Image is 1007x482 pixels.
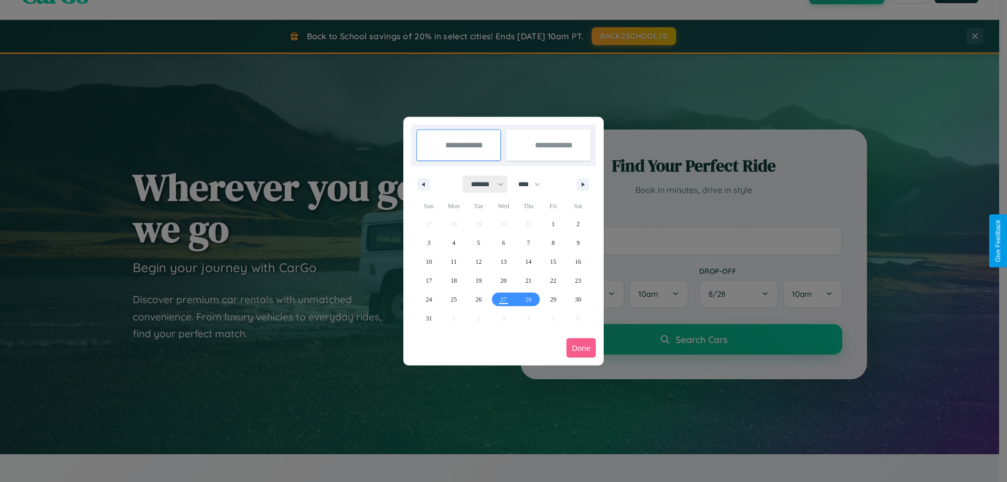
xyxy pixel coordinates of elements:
[426,271,432,290] span: 17
[516,290,541,309] button: 28
[525,252,531,271] span: 14
[466,290,491,309] button: 26
[516,271,541,290] button: 21
[541,233,565,252] button: 8
[466,252,491,271] button: 12
[566,271,591,290] button: 23
[500,271,507,290] span: 20
[541,271,565,290] button: 22
[416,252,441,271] button: 10
[576,233,580,252] span: 9
[441,233,466,252] button: 4
[476,271,482,290] span: 19
[416,198,441,215] span: Sun
[541,198,565,215] span: Fri
[525,271,531,290] span: 21
[502,233,505,252] span: 6
[416,290,441,309] button: 24
[550,290,556,309] span: 29
[491,198,516,215] span: Wed
[427,233,431,252] span: 3
[575,271,581,290] span: 23
[516,252,541,271] button: 14
[552,215,555,233] span: 1
[466,198,491,215] span: Tue
[541,290,565,309] button: 29
[416,309,441,328] button: 31
[451,290,457,309] span: 25
[566,290,591,309] button: 30
[476,290,482,309] span: 26
[566,252,591,271] button: 16
[575,252,581,271] span: 16
[466,271,491,290] button: 19
[441,198,466,215] span: Mon
[452,233,455,252] span: 4
[552,233,555,252] span: 8
[527,233,530,252] span: 7
[491,252,516,271] button: 13
[491,290,516,309] button: 27
[575,290,581,309] span: 30
[516,198,541,215] span: Thu
[416,233,441,252] button: 3
[416,271,441,290] button: 17
[441,290,466,309] button: 25
[477,233,480,252] span: 5
[451,252,457,271] span: 11
[441,271,466,290] button: 18
[426,252,432,271] span: 10
[466,233,491,252] button: 5
[516,233,541,252] button: 7
[500,290,507,309] span: 27
[994,220,1002,262] div: Give Feedback
[476,252,482,271] span: 12
[566,233,591,252] button: 9
[566,338,596,358] button: Done
[550,271,556,290] span: 22
[525,290,531,309] span: 28
[566,198,591,215] span: Sat
[566,215,591,233] button: 2
[451,271,457,290] span: 18
[576,215,580,233] span: 2
[550,252,556,271] span: 15
[541,215,565,233] button: 1
[500,252,507,271] span: 13
[491,271,516,290] button: 20
[541,252,565,271] button: 15
[441,252,466,271] button: 11
[426,309,432,328] span: 31
[491,233,516,252] button: 6
[426,290,432,309] span: 24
